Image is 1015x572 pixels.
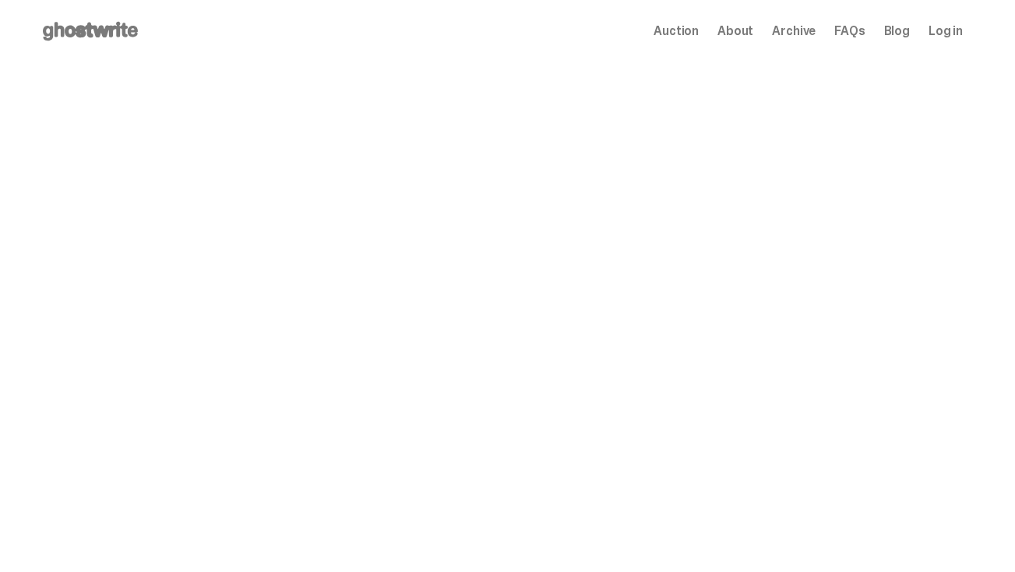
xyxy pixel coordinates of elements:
[772,25,816,37] a: Archive
[717,25,753,37] a: About
[834,25,865,37] a: FAQs
[929,25,963,37] a: Log in
[654,25,699,37] a: Auction
[884,25,910,37] a: Blog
